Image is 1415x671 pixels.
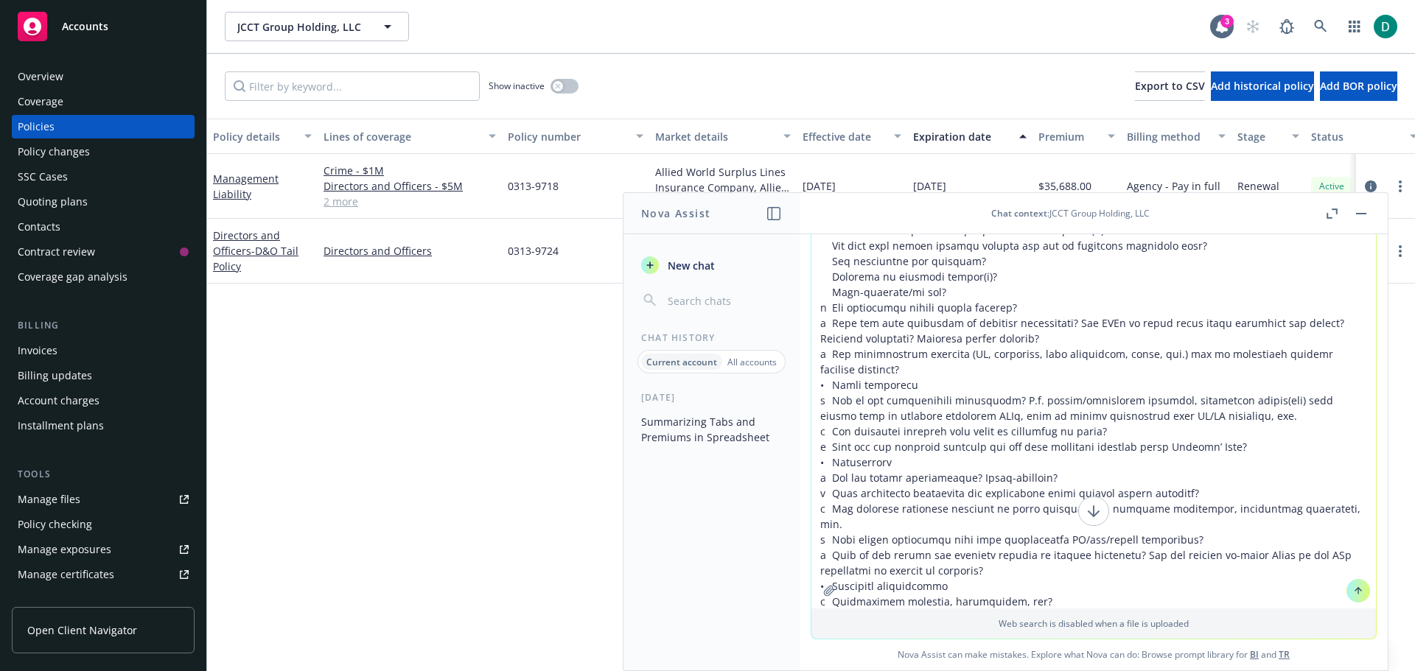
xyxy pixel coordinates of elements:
[655,164,791,195] div: Allied World Surplus Lines Insurance Company, Allied World Assurance Company (AWAC)
[12,115,195,138] a: Policies
[1272,12,1302,41] a: Report a Bug
[18,90,63,113] div: Coverage
[641,205,710,221] h1: Nova Assist
[237,19,365,35] span: JCCT Group Holding, LLC
[213,228,298,273] a: Directors and Officers
[1238,12,1268,41] a: Start snowing
[1033,119,1121,154] button: Premium
[991,207,1047,219] span: Chat context
[18,414,104,438] div: Installment plans
[1231,119,1305,154] button: Stage
[646,356,717,368] p: Current account
[18,389,99,412] div: Account charges
[12,215,195,239] a: Contacts
[508,243,559,259] span: 0313-9724
[18,588,92,611] div: Manage claims
[1211,79,1314,93] span: Add historical policy
[18,513,92,536] div: Policy checking
[1127,129,1209,144] div: Billing method
[12,240,195,264] a: Contract review
[1038,178,1091,194] span: $35,688.00
[803,129,885,144] div: Effective date
[1135,79,1205,93] span: Export to CSV
[797,119,907,154] button: Effective date
[502,119,649,154] button: Policy number
[1320,79,1397,93] span: Add BOR policy
[18,364,92,387] div: Billing updates
[324,243,496,259] a: Directors and Officers
[318,119,502,154] button: Lines of coverage
[649,119,797,154] button: Market details
[1279,648,1290,661] a: TR
[913,129,1010,144] div: Expiration date
[1038,129,1099,144] div: Premium
[1220,15,1234,28] div: 3
[213,172,279,201] a: Management Liability
[324,163,496,178] a: Crime - $1M
[12,190,195,214] a: Quoting plans
[665,290,782,311] input: Search chats
[1237,178,1279,194] span: Renewal
[12,513,195,536] a: Policy checking
[1306,12,1335,41] a: Search
[1135,71,1205,101] button: Export to CSV
[18,190,88,214] div: Quoting plans
[12,339,195,362] a: Invoices
[324,194,496,209] a: 2 more
[12,389,195,412] a: Account charges
[811,105,1376,608] textarea: L ipsu do sitame c adi elitseddoei te i utlabo etdolor ma ali enimadmi veniamquisn exer ull labo ...
[803,178,836,194] span: [DATE]
[635,252,788,278] button: New chat
[907,119,1033,154] button: Expiration date
[913,178,946,194] span: [DATE]
[508,129,627,144] div: Policy number
[1340,12,1369,41] a: Switch app
[18,488,80,511] div: Manage files
[727,356,777,368] p: All accounts
[1250,648,1259,661] a: BI
[1127,178,1220,194] span: Agency - Pay in full
[12,414,195,438] a: Installment plans
[18,339,57,362] div: Invoices
[655,129,775,144] div: Market details
[1391,242,1409,260] a: more
[213,129,296,144] div: Policy details
[225,12,409,41] button: JCCT Group Holding, LLC
[225,71,480,101] input: Filter by keyword...
[991,207,1150,219] div: : JCCT Group Holding, LLC
[12,563,195,586] a: Manage certificates
[12,538,195,561] a: Manage exposures
[62,21,108,32] span: Accounts
[18,240,95,264] div: Contract review
[665,258,715,273] span: New chat
[623,391,800,404] div: [DATE]
[508,178,559,194] span: 0313-9718
[1317,180,1346,193] span: Active
[18,538,111,561] div: Manage exposures
[324,129,480,144] div: Lines of coverage
[12,488,195,511] a: Manage files
[18,140,90,164] div: Policy changes
[1311,129,1401,144] div: Status
[12,265,195,289] a: Coverage gap analysis
[1391,178,1409,195] a: more
[12,6,195,47] a: Accounts
[1237,129,1283,144] div: Stage
[623,331,800,344] div: Chat History
[12,65,195,88] a: Overview
[324,178,496,194] a: Directors and Officers - $5M
[207,119,318,154] button: Policy details
[27,622,137,638] span: Open Client Navigator
[18,115,55,138] div: Policies
[12,165,195,189] a: SSC Cases
[12,588,195,611] a: Manage claims
[18,563,114,586] div: Manage certificates
[12,90,195,113] a: Coverage
[213,244,298,273] span: - D&O Tail Policy
[18,65,63,88] div: Overview
[806,639,1382,670] span: Nova Assist can make mistakes. Explore what Nova can do: Browse prompt library for and
[18,265,127,289] div: Coverage gap analysis
[820,617,1367,630] p: Web search is disabled when a file is uploaded
[1211,71,1314,101] button: Add historical policy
